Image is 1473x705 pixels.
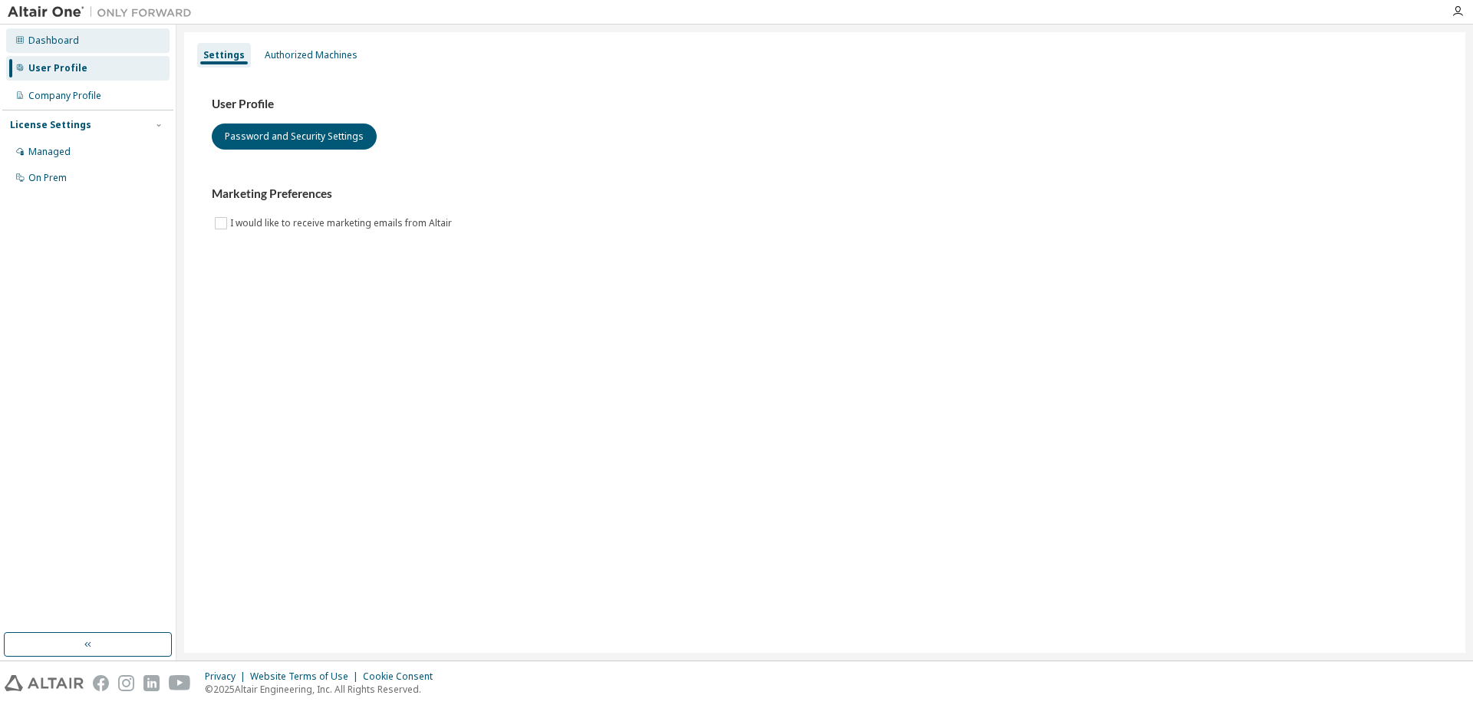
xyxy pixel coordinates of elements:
div: User Profile [28,62,87,74]
div: Managed [28,146,71,158]
div: Cookie Consent [363,670,442,683]
div: Privacy [205,670,250,683]
img: instagram.svg [118,675,134,691]
div: On Prem [28,172,67,184]
div: Company Profile [28,90,101,102]
h3: User Profile [212,97,1438,112]
img: linkedin.svg [143,675,160,691]
div: License Settings [10,119,91,131]
label: I would like to receive marketing emails from Altair [230,214,455,232]
img: altair_logo.svg [5,675,84,691]
div: Website Terms of Use [250,670,363,683]
img: Altair One [8,5,199,20]
div: Settings [203,49,245,61]
div: Authorized Machines [265,49,358,61]
img: facebook.svg [93,675,109,691]
div: Dashboard [28,35,79,47]
p: © 2025 Altair Engineering, Inc. All Rights Reserved. [205,683,442,696]
h3: Marketing Preferences [212,186,1438,202]
button: Password and Security Settings [212,124,377,150]
img: youtube.svg [169,675,191,691]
